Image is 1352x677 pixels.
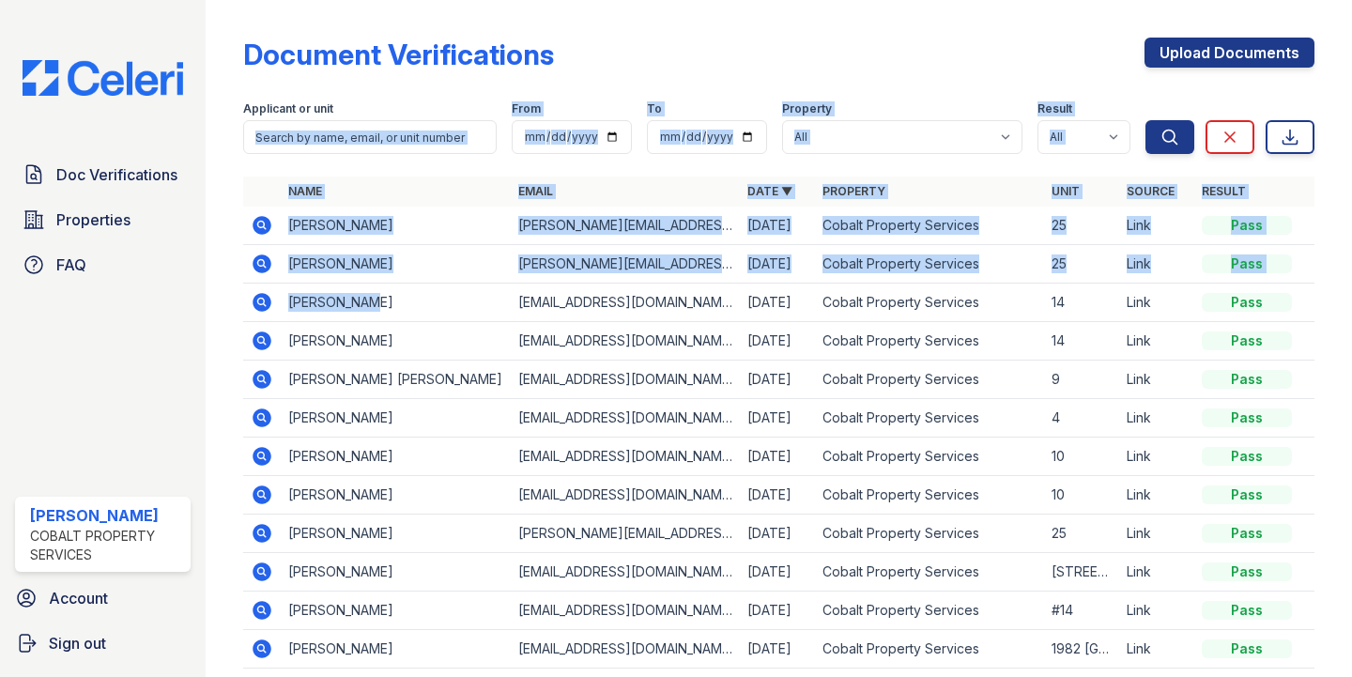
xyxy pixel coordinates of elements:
[281,284,510,322] td: [PERSON_NAME]
[243,101,333,116] label: Applicant or unit
[56,208,131,231] span: Properties
[1119,322,1194,361] td: Link
[1119,284,1194,322] td: Link
[511,361,740,399] td: [EMAIL_ADDRESS][DOMAIN_NAME]
[740,438,815,476] td: [DATE]
[518,184,553,198] a: Email
[8,60,198,96] img: CE_Logo_Blue-a8612792a0a2168367f1c8372b55b34899dd931a85d93a1a3d3e32e68fde9ad4.png
[281,207,510,245] td: [PERSON_NAME]
[740,476,815,515] td: [DATE]
[1202,524,1292,543] div: Pass
[740,245,815,284] td: [DATE]
[511,399,740,438] td: [EMAIL_ADDRESS][DOMAIN_NAME]
[1044,284,1119,322] td: 14
[1044,476,1119,515] td: 10
[815,592,1044,630] td: Cobalt Property Services
[1044,399,1119,438] td: 4
[1044,438,1119,476] td: 10
[8,579,198,617] a: Account
[511,207,740,245] td: [PERSON_NAME][EMAIL_ADDRESS][PERSON_NAME][PERSON_NAME][DOMAIN_NAME]
[1119,399,1194,438] td: Link
[1202,639,1292,658] div: Pass
[815,361,1044,399] td: Cobalt Property Services
[1052,184,1080,198] a: Unit
[281,322,510,361] td: [PERSON_NAME]
[1202,562,1292,581] div: Pass
[1044,245,1119,284] td: 25
[1127,184,1175,198] a: Source
[281,515,510,553] td: [PERSON_NAME]
[56,254,86,276] span: FAQ
[49,587,108,609] span: Account
[1202,331,1292,350] div: Pass
[281,553,510,592] td: [PERSON_NAME]
[30,527,183,564] div: Cobalt Property Services
[281,476,510,515] td: [PERSON_NAME]
[15,156,191,193] a: Doc Verifications
[740,399,815,438] td: [DATE]
[740,284,815,322] td: [DATE]
[1202,485,1292,504] div: Pass
[740,322,815,361] td: [DATE]
[511,630,740,669] td: [EMAIL_ADDRESS][DOMAIN_NAME]
[511,245,740,284] td: [PERSON_NAME][EMAIL_ADDRESS][PERSON_NAME][PERSON_NAME][DOMAIN_NAME]
[1044,207,1119,245] td: 25
[511,438,740,476] td: [EMAIL_ADDRESS][DOMAIN_NAME]
[1119,361,1194,399] td: Link
[511,322,740,361] td: [EMAIL_ADDRESS][DOMAIN_NAME]
[1202,447,1292,466] div: Pass
[281,438,510,476] td: [PERSON_NAME]
[1202,216,1292,235] div: Pass
[815,245,1044,284] td: Cobalt Property Services
[243,120,497,154] input: Search by name, email, or unit number
[49,632,106,654] span: Sign out
[56,163,177,186] span: Doc Verifications
[281,245,510,284] td: [PERSON_NAME]
[15,201,191,238] a: Properties
[647,101,662,116] label: To
[1044,515,1119,553] td: 25
[1119,245,1194,284] td: Link
[8,624,198,662] a: Sign out
[815,207,1044,245] td: Cobalt Property Services
[1119,553,1194,592] td: Link
[740,515,815,553] td: [DATE]
[512,101,541,116] label: From
[15,246,191,284] a: FAQ
[1202,601,1292,620] div: Pass
[1145,38,1314,68] a: Upload Documents
[1119,476,1194,515] td: Link
[281,630,510,669] td: [PERSON_NAME]
[281,592,510,630] td: [PERSON_NAME]
[1044,630,1119,669] td: 1982 [GEOGRAPHIC_DATA] be
[740,553,815,592] td: [DATE]
[511,592,740,630] td: [EMAIL_ADDRESS][DOMAIN_NAME]
[1119,630,1194,669] td: Link
[1044,361,1119,399] td: 9
[1119,515,1194,553] td: Link
[1044,322,1119,361] td: 14
[243,38,554,71] div: Document Verifications
[815,630,1044,669] td: Cobalt Property Services
[815,399,1044,438] td: Cobalt Property Services
[815,553,1044,592] td: Cobalt Property Services
[815,322,1044,361] td: Cobalt Property Services
[822,184,885,198] a: Property
[1044,592,1119,630] td: #14
[740,361,815,399] td: [DATE]
[815,284,1044,322] td: Cobalt Property Services
[747,184,792,198] a: Date ▼
[1119,438,1194,476] td: Link
[1202,184,1246,198] a: Result
[30,504,183,527] div: [PERSON_NAME]
[1037,101,1072,116] label: Result
[511,553,740,592] td: [EMAIL_ADDRESS][DOMAIN_NAME]
[815,476,1044,515] td: Cobalt Property Services
[281,361,510,399] td: [PERSON_NAME] [PERSON_NAME]
[511,284,740,322] td: [EMAIL_ADDRESS][DOMAIN_NAME]
[815,515,1044,553] td: Cobalt Property Services
[782,101,832,116] label: Property
[1202,370,1292,389] div: Pass
[1202,408,1292,427] div: Pass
